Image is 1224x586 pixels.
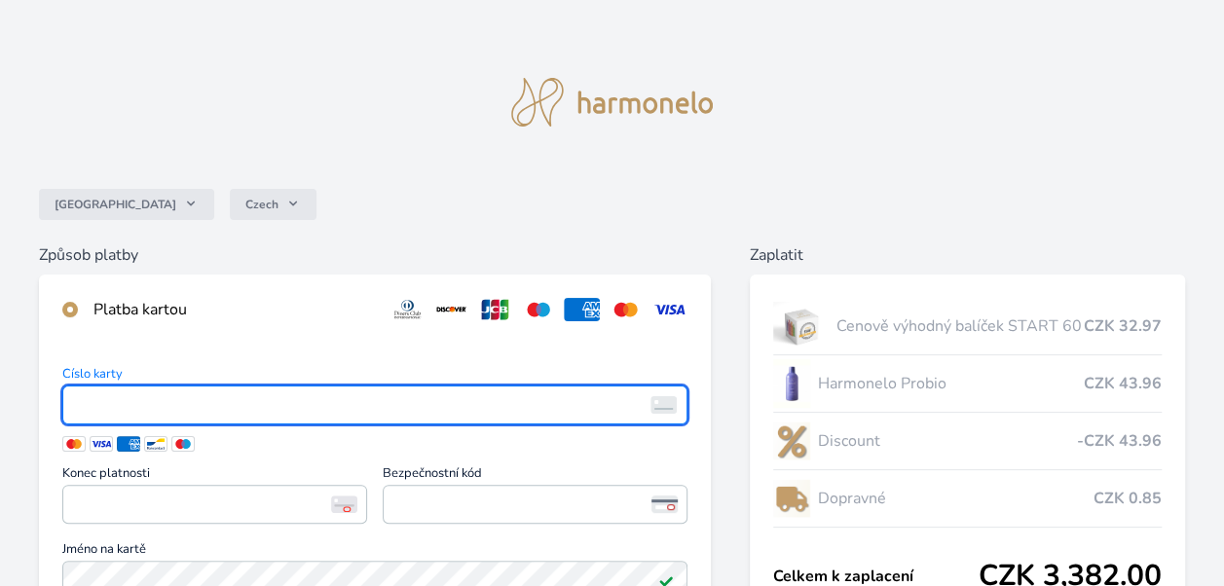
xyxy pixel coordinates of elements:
[71,491,358,518] iframe: Iframe pro datum vypršení platnosti
[773,417,810,465] img: discount-lo.png
[433,298,469,321] img: discover.svg
[564,298,600,321] img: amex.svg
[650,396,677,414] img: card
[230,189,316,220] button: Czech
[818,487,1094,510] span: Dopravné
[93,298,374,321] div: Platba kartou
[750,243,1185,267] h6: Zaplatit
[773,474,810,523] img: delivery-lo.png
[818,372,1084,395] span: Harmonelo Probio
[39,189,214,220] button: [GEOGRAPHIC_DATA]
[389,298,426,321] img: diners.svg
[62,467,367,485] span: Konec platnosti
[62,368,687,385] span: Číslo karty
[383,467,687,485] span: Bezpečnostní kód
[39,243,711,267] h6: Způsob platby
[55,197,176,212] span: [GEOGRAPHIC_DATA]
[331,495,357,513] img: Konec platnosti
[818,429,1077,453] span: Discount
[1077,429,1162,453] span: -CZK 43.96
[521,298,557,321] img: maestro.svg
[477,298,513,321] img: jcb.svg
[245,197,278,212] span: Czech
[773,359,810,408] img: CLEAN_PROBIO_se_stinem_x-lo.jpg
[1084,314,1162,338] span: CZK 32.97
[608,298,644,321] img: mc.svg
[1084,372,1162,395] span: CZK 43.96
[62,543,687,561] span: Jméno na kartě
[71,391,679,419] iframe: Iframe pro číslo karty
[1094,487,1162,510] span: CZK 0.85
[391,491,679,518] iframe: Iframe pro bezpečnostní kód
[836,314,1084,338] span: Cenově výhodný balíček START 60
[511,78,714,127] img: logo.svg
[773,302,829,350] img: start.jpg
[651,298,687,321] img: visa.svg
